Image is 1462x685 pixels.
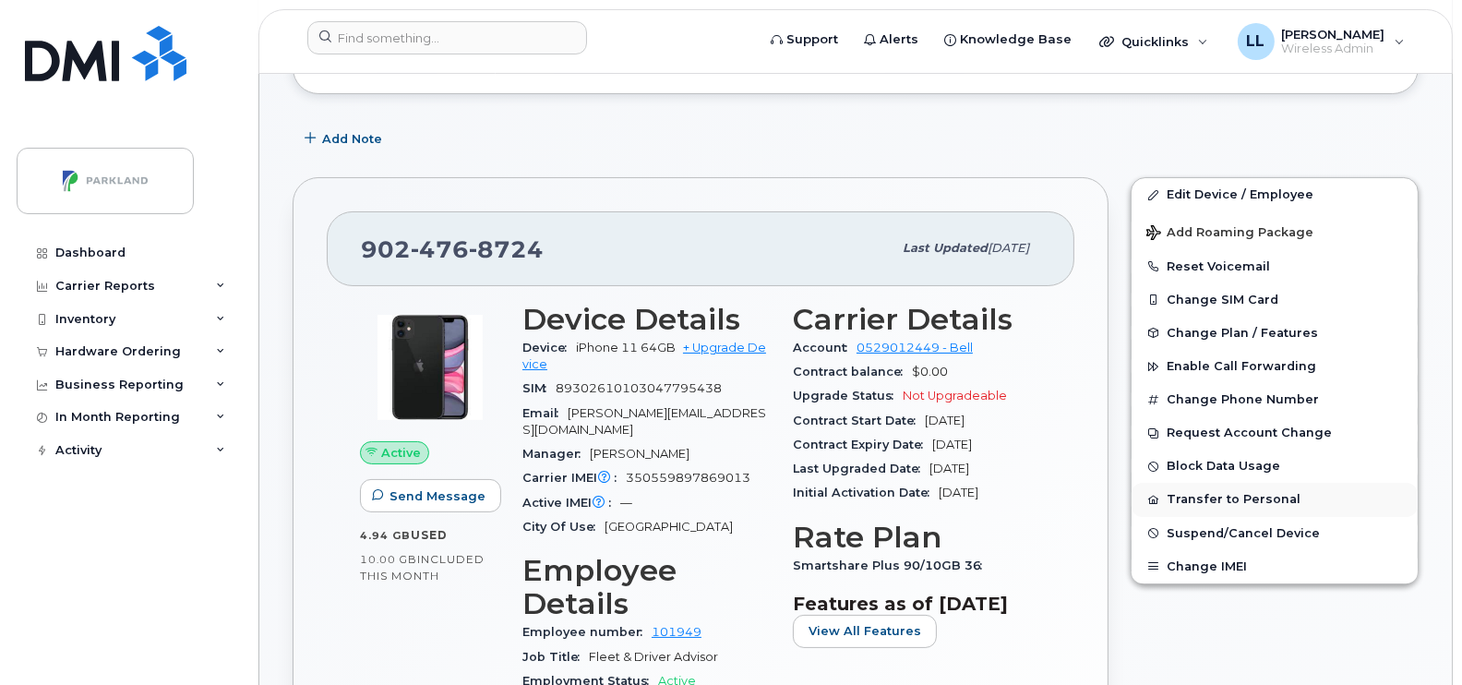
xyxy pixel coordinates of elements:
[522,381,556,395] span: SIM
[1282,27,1385,42] span: [PERSON_NAME]
[293,122,398,155] button: Add Note
[522,650,589,664] span: Job Title
[589,650,718,664] span: Fleet & Driver Advisor
[411,528,448,542] span: used
[793,521,1041,554] h3: Rate Plan
[925,414,965,427] span: [DATE]
[1132,283,1418,317] button: Change SIM Card
[851,21,931,58] a: Alerts
[1132,178,1418,211] a: Edit Device / Employee
[1121,34,1189,49] span: Quicklinks
[793,593,1041,615] h3: Features as of [DATE]
[360,479,501,512] button: Send Message
[939,486,978,499] span: [DATE]
[903,389,1007,403] span: Not Upgradeable
[375,312,485,423] img: iPhone_11.jpg
[988,241,1029,255] span: [DATE]
[522,625,652,639] span: Employee number
[1132,550,1418,583] button: Change IMEI
[793,389,903,403] span: Upgrade Status
[793,486,939,499] span: Initial Activation Date
[361,235,544,263] span: 902
[322,130,382,148] span: Add Note
[522,554,771,620] h3: Employee Details
[857,341,973,355] a: 0529012449 - Bell
[469,235,544,263] span: 8724
[880,30,918,49] span: Alerts
[793,615,937,648] button: View All Features
[1247,30,1265,53] span: LL
[1132,350,1418,383] button: Enable Call Forwarding
[786,30,838,49] span: Support
[912,365,948,379] span: $0.00
[360,529,411,542] span: 4.94 GB
[1167,326,1318,340] span: Change Plan / Features
[522,406,766,437] span: [PERSON_NAME][EMAIL_ADDRESS][DOMAIN_NAME]
[1132,416,1418,450] button: Request Account Change
[620,496,632,510] span: —
[576,341,676,355] span: iPhone 11 64GB
[1132,250,1418,283] button: Reset Voicemail
[652,625,701,639] a: 101949
[411,235,469,263] span: 476
[522,496,620,510] span: Active IMEI
[1132,317,1418,350] button: Change Plan / Features
[1225,23,1418,60] div: Likitha Lakshmikanth
[793,365,912,379] span: Contract balance
[590,447,689,461] span: [PERSON_NAME]
[522,406,568,420] span: Email
[793,414,925,427] span: Contract Start Date
[960,30,1072,49] span: Knowledge Base
[793,303,1041,336] h3: Carrier Details
[1282,42,1385,56] span: Wireless Admin
[556,381,722,395] span: 89302610103047795438
[1167,526,1320,540] span: Suspend/Cancel Device
[522,471,626,485] span: Carrier IMEI
[1132,212,1418,250] button: Add Roaming Package
[1132,517,1418,550] button: Suspend/Cancel Device
[931,21,1085,58] a: Knowledge Base
[1132,450,1418,483] button: Block Data Usage
[605,520,733,534] span: [GEOGRAPHIC_DATA]
[522,341,576,355] span: Device
[932,438,972,451] span: [DATE]
[793,341,857,355] span: Account
[1132,383,1418,416] button: Change Phone Number
[758,21,851,58] a: Support
[929,462,969,475] span: [DATE]
[360,552,485,583] span: included this month
[1146,225,1313,243] span: Add Roaming Package
[1167,360,1316,374] span: Enable Call Forwarding
[389,487,485,505] span: Send Message
[626,471,750,485] span: 350559897869013
[522,303,771,336] h3: Device Details
[360,553,417,566] span: 10.00 GB
[809,622,921,640] span: View All Features
[903,241,988,255] span: Last updated
[793,559,991,572] span: Smartshare Plus 90/10GB 36
[1086,23,1221,60] div: Quicklinks
[522,520,605,534] span: City Of Use
[522,447,590,461] span: Manager
[381,444,421,462] span: Active
[1132,483,1418,516] button: Transfer to Personal
[307,21,587,54] input: Find something...
[793,438,932,451] span: Contract Expiry Date
[793,462,929,475] span: Last Upgraded Date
